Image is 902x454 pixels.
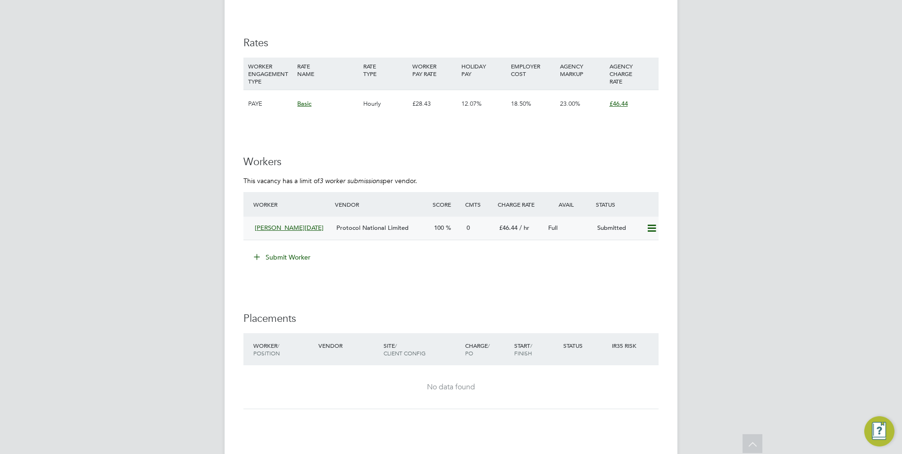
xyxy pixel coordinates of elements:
[297,100,311,108] span: Basic
[511,100,531,108] span: 18.50%
[548,224,558,232] span: Full
[381,337,463,362] div: Site
[253,382,649,392] div: No data found
[495,196,544,213] div: Charge Rate
[253,342,280,357] span: / Position
[560,100,580,108] span: 23.00%
[361,90,410,118] div: Hourly
[336,224,409,232] span: Protocol National Limited
[434,224,444,232] span: 100
[561,337,610,354] div: Status
[509,58,558,82] div: EMPLOYER COST
[246,90,295,118] div: PAYE
[558,58,607,82] div: AGENCY MARKUP
[593,196,659,213] div: Status
[319,177,383,185] em: 3 worker submissions
[251,196,333,213] div: Worker
[361,58,410,82] div: RATE TYPE
[467,224,470,232] span: 0
[247,250,318,265] button: Submit Worker
[610,100,628,108] span: £46.44
[410,58,459,82] div: WORKER PAY RATE
[544,196,593,213] div: Avail
[333,196,430,213] div: Vendor
[461,100,482,108] span: 12.07%
[499,224,518,232] span: £46.44
[243,312,659,326] h3: Placements
[243,155,659,169] h3: Workers
[593,220,643,236] div: Submitted
[246,58,295,90] div: WORKER ENGAGEMENT TYPE
[607,58,656,90] div: AGENCY CHARGE RATE
[295,58,360,82] div: RATE NAME
[243,36,659,50] h3: Rates
[255,224,324,232] span: [PERSON_NAME][DATE]
[465,342,490,357] span: / PO
[463,196,495,213] div: Cmts
[430,196,463,213] div: Score
[610,337,642,354] div: IR35 Risk
[459,58,508,82] div: HOLIDAY PAY
[512,337,561,362] div: Start
[316,337,381,354] div: Vendor
[251,337,316,362] div: Worker
[384,342,426,357] span: / Client Config
[243,177,659,185] p: This vacancy has a limit of per vendor.
[514,342,532,357] span: / Finish
[410,90,459,118] div: £28.43
[864,416,894,446] button: Engage Resource Center
[519,224,529,232] span: / hr
[463,337,512,362] div: Charge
